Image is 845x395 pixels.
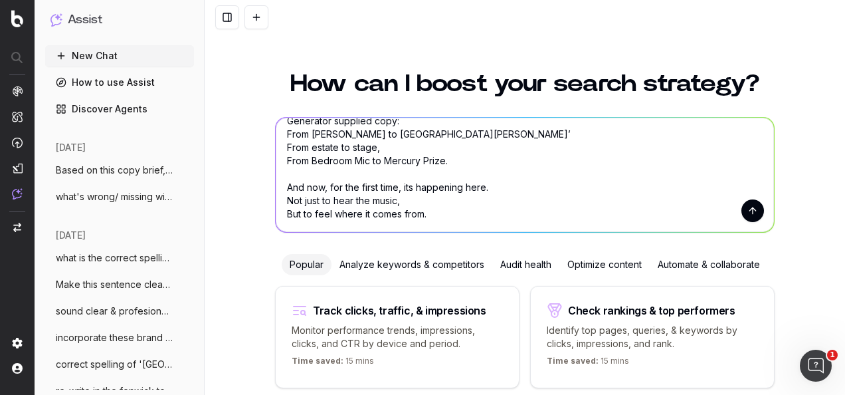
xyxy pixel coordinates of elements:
p: 15 mins [292,356,374,372]
div: Audit health [492,254,559,275]
iframe: Intercom live chat [800,350,832,382]
img: Studio [12,163,23,174]
span: what's wrong/ missing with this copy? Ti [56,190,173,203]
div: Popular [282,254,331,275]
p: 15 mins [547,356,629,372]
span: Time saved: [292,356,343,366]
button: Make this sentence clear: 'Make magical [45,274,194,295]
div: Automate & collaborate [650,254,768,275]
span: Time saved: [547,356,599,366]
img: Analytics [12,86,23,96]
p: Identify top pages, queries, & keywords by clicks, impressions, and rank. [547,324,758,350]
button: correct spelling of '[GEOGRAPHIC_DATA]' [45,354,194,375]
span: [DATE] [56,141,86,154]
span: [DATE] [56,229,86,242]
span: Based on this copy brief, what's the cop [56,164,173,177]
span: sound clear & profesional: Hi @[PERSON_NAME] [56,305,173,318]
button: Based on this copy brief, what's the cop [45,160,194,181]
img: My account [12,363,23,374]
img: Activation [12,137,23,148]
img: Assist [12,188,23,199]
img: Botify logo [11,10,23,27]
img: Switch project [13,223,21,232]
img: Intelligence [12,111,23,122]
button: incorporate these brand names: [PERSON_NAME] [45,327,194,348]
span: correct spelling of '[GEOGRAPHIC_DATA]' [56,358,173,371]
a: Discover Agents [45,98,194,120]
div: Optimize content [559,254,650,275]
a: How to use Assist [45,72,194,93]
button: Assist [50,11,189,29]
div: Track clicks, traffic, & impressions [313,305,486,316]
span: what is the correct spelling of 'grown u [56,251,173,265]
button: sound clear & profesional: Hi @[PERSON_NAME] [45,301,194,322]
h1: How can I boost your search strategy? [275,72,775,96]
img: Assist [50,13,62,26]
span: Make this sentence clear: 'Make magical [56,278,173,291]
button: what's wrong/ missing with this copy? Ti [45,186,194,207]
div: Analyze keywords & competitors [331,254,492,275]
h1: Assist [68,11,102,29]
span: incorporate these brand names: [PERSON_NAME] [56,331,173,344]
img: Setting [12,338,23,348]
button: New Chat [45,45,194,66]
textarea: Action this copy request: One of the bookends should include copy that lists out the Fenwick invo... [276,118,774,232]
span: 1 [827,350,838,360]
p: Monitor performance trends, impressions, clicks, and CTR by device and period. [292,324,503,350]
button: what is the correct spelling of 'grown u [45,247,194,269]
div: Check rankings & top performers [568,305,735,316]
